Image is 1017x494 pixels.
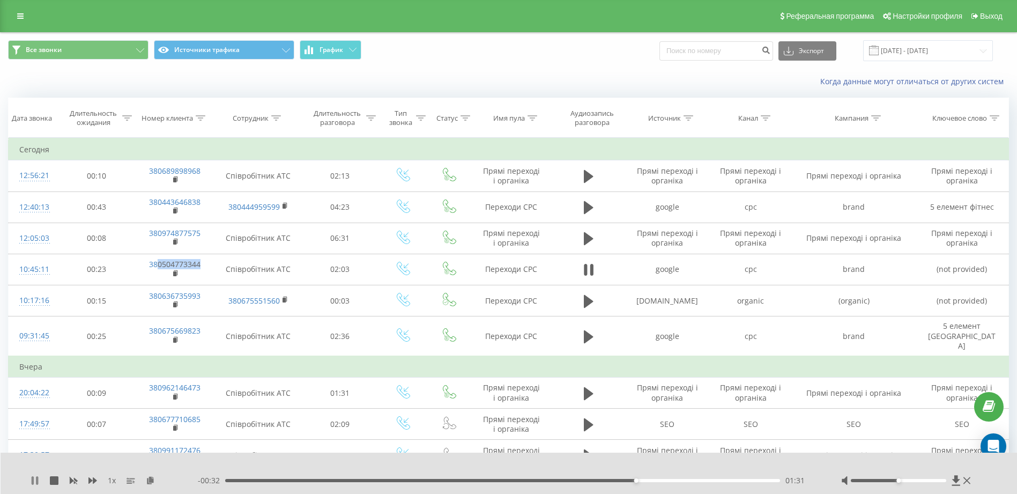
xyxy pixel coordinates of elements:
td: google [626,191,709,223]
td: Прямі переході і органіка [471,409,552,440]
input: Поиск по номеру [659,41,773,61]
td: Переходи CPC [471,285,552,316]
td: Прямі переході і органіка [471,160,552,191]
td: Прямі переході і органіка [916,440,1008,471]
div: Длительность ожидания [67,109,120,127]
td: Прямі переході і органіка [792,378,916,409]
div: 12:05:03 [19,228,47,249]
span: 01:31 [785,475,805,486]
td: Переходи CPC [471,316,552,356]
span: Все звонки [26,46,62,54]
span: Реферальная программа [786,12,874,20]
a: 380974877575 [149,228,201,238]
div: 17:49:57 [19,414,47,434]
td: 00:09 [58,378,135,409]
td: Прямі переході і органіка [626,160,709,191]
td: Переходи CPC [471,254,552,285]
div: Источник [648,114,681,123]
td: brand [792,254,916,285]
span: 1 x [108,475,116,486]
td: Співробітник АТС [215,440,301,471]
td: Прямі переході і органіка [626,440,709,471]
a: 380636735993 [149,291,201,301]
button: Все звонки [8,40,149,60]
td: 00:15 [58,285,135,316]
td: Прямі переході і органіка [471,223,552,254]
a: 380504773344 [149,259,201,269]
td: [DOMAIN_NAME] [626,285,709,316]
td: Прямі переході і органіка [471,440,552,471]
td: Прямі переході і органіка [709,378,792,409]
a: 380689898968 [149,166,201,176]
td: Сегодня [9,139,1009,160]
div: Канал [738,114,758,123]
a: 380443646838 [149,197,201,207]
td: 00:37 [301,440,378,471]
td: 04:23 [301,191,378,223]
div: 12:40:13 [19,197,47,218]
span: График [320,46,343,54]
td: Прямі переході і органіка [792,160,916,191]
div: Accessibility label [896,478,901,483]
td: SEO [626,409,709,440]
td: Прямі переході і органіка [471,378,552,409]
a: 380962146473 [149,382,201,393]
td: (not provided) [916,285,1008,316]
a: 380991172476 [149,445,201,455]
a: 380444959599 [228,202,280,212]
div: 20:04:22 [19,382,47,403]
td: 02:09 [301,409,378,440]
td: (organic) [792,285,916,316]
td: 00:10 [58,160,135,191]
button: График [300,40,361,60]
td: Співробітник АТС [215,254,301,285]
div: Open Intercom Messenger [981,433,1006,459]
div: Статус [436,114,458,123]
td: 00:08 [58,223,135,254]
td: Прямі переході і органіка [709,440,792,471]
td: 00:06 [58,440,135,471]
td: Співробітник АТС [215,409,301,440]
div: Длительность разговора [311,109,363,127]
div: 10:17:16 [19,290,47,311]
td: Прямі переході і органіка [916,223,1008,254]
a: 380677710685 [149,414,201,424]
div: Имя пула [493,114,525,123]
td: brand [792,316,916,356]
td: 00:25 [58,316,135,356]
td: 01:31 [301,378,378,409]
td: Переходи CPC [471,191,552,223]
div: Ключевое слово [932,114,987,123]
td: SEO [916,409,1008,440]
td: Прямі переході і органіка [709,160,792,191]
td: Прямі переході і органіка [916,378,1008,409]
td: Прямі переході і органіка [792,223,916,254]
a: 380675669823 [149,326,201,336]
div: Номер клиента [142,114,193,123]
td: SEO [792,409,916,440]
div: Аудиозапись разговора [561,109,623,127]
td: organic [709,285,792,316]
span: Настройки профиля [893,12,962,20]
td: 00:03 [301,285,378,316]
td: Прямі переході і органіка [916,160,1008,191]
td: 02:36 [301,316,378,356]
button: Экспорт [778,41,836,61]
div: Тип звонка [388,109,413,127]
td: Прямі переході і органіка [626,378,709,409]
td: 5 елемент [GEOGRAPHIC_DATA] [916,316,1008,356]
div: Accessibility label [634,478,639,483]
td: 00:23 [58,254,135,285]
div: Дата звонка [12,114,52,123]
div: Сотрудник [233,114,269,123]
td: 06:31 [301,223,378,254]
td: google [626,254,709,285]
div: 10:45:11 [19,259,47,280]
div: 17:39:57 [19,445,47,466]
span: Выход [980,12,1003,20]
td: 02:13 [301,160,378,191]
a: 380675551560 [228,296,280,306]
td: 00:43 [58,191,135,223]
td: Співробітник АТС [215,160,301,191]
td: 02:03 [301,254,378,285]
